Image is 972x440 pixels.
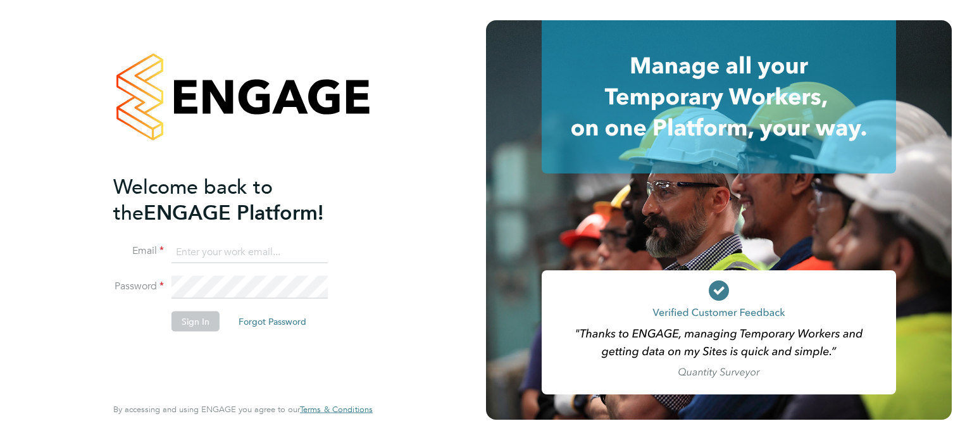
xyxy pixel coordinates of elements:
[113,174,273,225] span: Welcome back to the
[171,311,220,332] button: Sign In
[113,280,164,293] label: Password
[113,244,164,258] label: Email
[171,241,328,263] input: Enter your work email...
[300,404,373,415] span: Terms & Conditions
[300,405,373,415] a: Terms & Conditions
[113,404,373,415] span: By accessing and using ENGAGE you agree to our
[113,173,360,225] h2: ENGAGE Platform!
[228,311,316,332] button: Forgot Password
